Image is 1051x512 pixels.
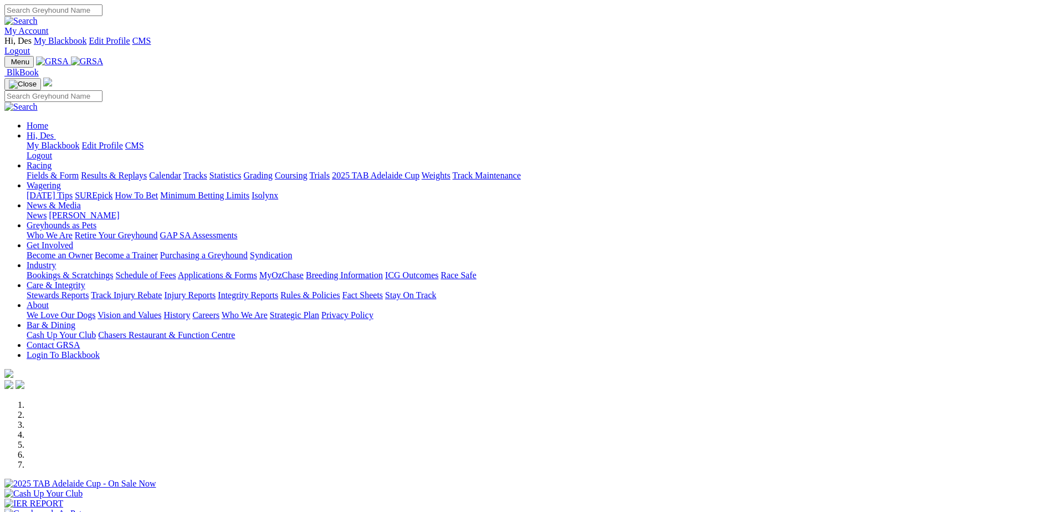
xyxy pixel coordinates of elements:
[27,320,75,330] a: Bar & Dining
[385,270,438,280] a: ICG Outcomes
[332,171,419,180] a: 2025 TAB Adelaide Cup
[82,141,123,150] a: Edit Profile
[27,310,1047,320] div: About
[49,211,119,220] a: [PERSON_NAME]
[27,250,93,260] a: Become an Owner
[27,300,49,310] a: About
[81,171,147,180] a: Results & Replays
[98,310,161,320] a: Vision and Values
[95,250,158,260] a: Become a Trainer
[16,380,24,389] img: twitter.svg
[453,171,521,180] a: Track Maintenance
[209,171,242,180] a: Statistics
[89,36,130,45] a: Edit Profile
[222,310,268,320] a: Who We Are
[7,68,39,77] span: BlkBook
[4,479,156,489] img: 2025 TAB Adelaide Cup - On Sale Now
[27,151,52,160] a: Logout
[27,131,54,140] span: Hi, Des
[4,489,83,499] img: Cash Up Your Club
[4,56,34,68] button: Toggle navigation
[27,191,1047,201] div: Wagering
[27,181,61,190] a: Wagering
[9,80,37,89] img: Close
[4,46,30,55] a: Logout
[98,330,235,340] a: Chasers Restaurant & Function Centre
[160,191,249,200] a: Minimum Betting Limits
[34,36,87,45] a: My Blackbook
[321,310,373,320] a: Privacy Policy
[27,290,1047,300] div: Care & Integrity
[250,250,292,260] a: Syndication
[27,131,56,140] a: Hi, Des
[27,280,85,290] a: Care & Integrity
[27,330,96,340] a: Cash Up Your Club
[244,171,273,180] a: Grading
[149,171,181,180] a: Calendar
[160,250,248,260] a: Purchasing a Greyhound
[422,171,450,180] a: Weights
[27,330,1047,340] div: Bar & Dining
[280,290,340,300] a: Rules & Policies
[4,499,63,509] img: IER REPORT
[385,290,436,300] a: Stay On Track
[27,250,1047,260] div: Get Involved
[75,191,112,200] a: SUREpick
[4,16,38,26] img: Search
[27,141,1047,161] div: Hi, Des
[27,211,47,220] a: News
[27,201,81,210] a: News & Media
[4,90,102,102] input: Search
[164,290,216,300] a: Injury Reports
[160,231,238,240] a: GAP SA Assessments
[27,231,73,240] a: Who We Are
[125,141,144,150] a: CMS
[27,231,1047,240] div: Greyhounds as Pets
[342,290,383,300] a: Fact Sheets
[27,121,48,130] a: Home
[259,270,304,280] a: MyOzChase
[27,270,1047,280] div: Industry
[27,161,52,170] a: Racing
[306,270,383,280] a: Breeding Information
[252,191,278,200] a: Isolynx
[27,350,100,360] a: Login To Blackbook
[4,26,49,35] a: My Account
[4,369,13,378] img: logo-grsa-white.png
[27,171,79,180] a: Fields & Form
[163,310,190,320] a: History
[71,57,104,66] img: GRSA
[27,340,80,350] a: Contact GRSA
[4,36,1047,56] div: My Account
[27,191,73,200] a: [DATE] Tips
[4,102,38,112] img: Search
[27,240,73,250] a: Get Involved
[27,221,96,230] a: Greyhounds as Pets
[27,260,56,270] a: Industry
[43,78,52,86] img: logo-grsa-white.png
[178,270,257,280] a: Applications & Forms
[27,141,80,150] a: My Blackbook
[183,171,207,180] a: Tracks
[309,171,330,180] a: Trials
[440,270,476,280] a: Race Safe
[4,78,41,90] button: Toggle navigation
[11,58,29,66] span: Menu
[4,4,102,16] input: Search
[218,290,278,300] a: Integrity Reports
[4,380,13,389] img: facebook.svg
[27,171,1047,181] div: Racing
[115,191,158,200] a: How To Bet
[75,231,158,240] a: Retire Your Greyhound
[27,310,95,320] a: We Love Our Dogs
[4,68,39,77] a: BlkBook
[27,211,1047,221] div: News & Media
[27,290,89,300] a: Stewards Reports
[275,171,307,180] a: Coursing
[270,310,319,320] a: Strategic Plan
[4,36,32,45] span: Hi, Des
[132,36,151,45] a: CMS
[91,290,162,300] a: Track Injury Rebate
[36,57,69,66] img: GRSA
[192,310,219,320] a: Careers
